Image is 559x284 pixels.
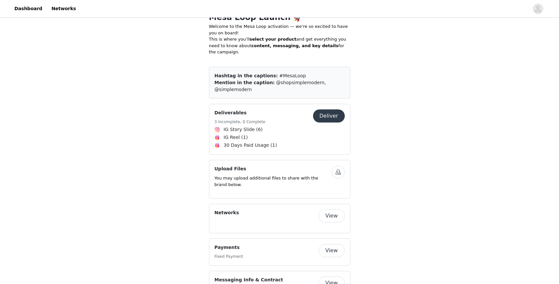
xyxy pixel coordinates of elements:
[215,276,283,283] h4: Messaging Info & Contract
[209,104,350,155] div: Deliverables
[250,37,296,42] strong: select your product
[313,109,345,123] button: Deliver
[251,43,338,48] strong: content, messaging, and key details
[224,142,277,149] span: 30 Days Paid Usage (1)
[209,204,350,233] div: Networks
[215,165,332,172] h4: Upload Files
[215,254,243,259] h5: Fixed Payment
[209,238,350,266] div: Payments
[319,244,345,257] button: View
[215,135,220,140] img: Instagram Reels Icon
[215,119,266,125] h5: 3 Incomplete, 0 Complete
[215,73,278,78] span: Hashtag in the captions:
[215,209,239,216] h4: Networks
[279,73,306,78] span: #MesaLoop
[215,109,266,116] h4: Deliverables
[224,134,248,141] span: IG Reel (1)
[47,1,80,16] a: Networks
[209,23,350,36] p: Welcome to the Mesa Loop activation — we’re so excited to have you on board!
[215,175,332,188] p: You may upload additional files to share with the brand below.
[215,80,275,85] span: Mention in the caption:
[319,209,345,222] button: View
[535,4,541,14] div: avatar
[209,36,350,55] p: This is where you’ll and get everything you need to know about for the campaign.
[224,126,263,133] span: IG Story Slide (6)
[215,127,220,132] img: Instagram Icon
[10,1,46,16] a: Dashboard
[215,244,243,251] h4: Payments
[215,143,220,148] img: Instagram Reels Icon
